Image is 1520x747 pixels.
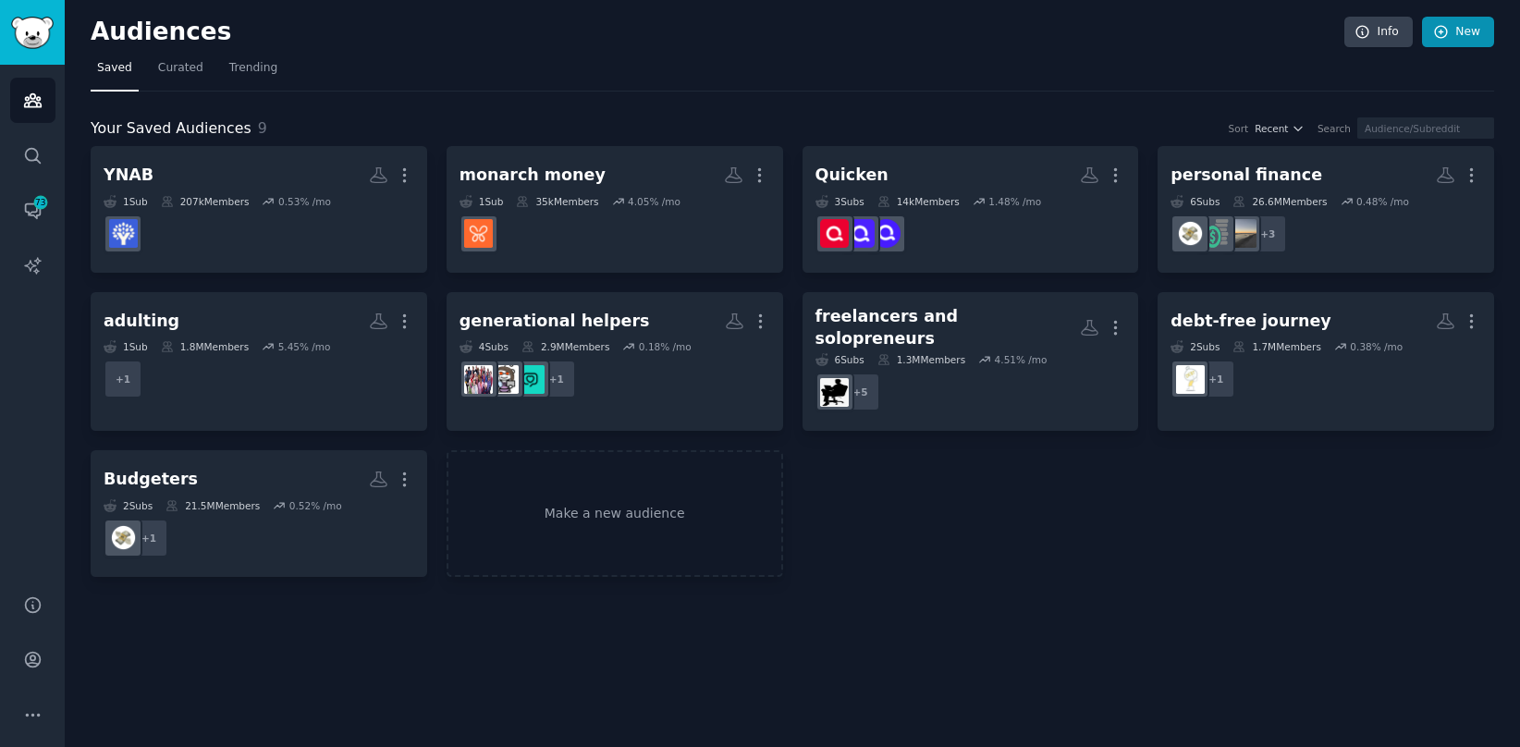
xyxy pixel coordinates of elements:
[460,164,606,187] div: monarch money
[10,188,55,233] a: 73
[1318,122,1351,135] div: Search
[1171,340,1220,353] div: 2 Sub s
[91,18,1344,47] h2: Audiences
[803,292,1139,432] a: freelancers and solopreneurs6Subs1.3MMembers4.51% /mo+5Freelancers
[516,365,545,394] img: Mommit
[161,340,249,353] div: 1.8M Members
[91,146,427,273] a: YNAB1Sub207kMembers0.53% /moynab
[104,310,179,333] div: adulting
[1171,164,1322,187] div: personal finance
[1158,146,1494,273] a: personal finance6Subs26.6MMembers0.48% /mo+3retirementFinancialPlanningbudget
[877,353,965,366] div: 1.3M Members
[521,340,609,353] div: 2.9M Members
[464,219,493,248] img: MonarchMoney
[460,340,509,353] div: 4 Sub s
[91,292,427,432] a: adulting1Sub1.8MMembers5.45% /mo+1
[223,54,284,92] a: Trending
[91,54,139,92] a: Saved
[628,195,680,208] div: 4.05 % /mo
[846,219,875,248] img: simplifimoney
[104,195,148,208] div: 1 Sub
[278,195,331,208] div: 0.53 % /mo
[91,117,251,141] span: Your Saved Audiences
[104,468,198,491] div: Budgeters
[1176,219,1205,248] img: budget
[464,365,493,394] img: AgingParents
[97,60,132,77] span: Saved
[447,450,783,577] a: Make a new audience
[1255,122,1305,135] button: Recent
[516,195,598,208] div: 35k Members
[1176,365,1205,394] img: DebtAdvice
[104,164,153,187] div: YNAB
[104,360,142,398] div: + 1
[820,378,849,407] img: Freelancers
[278,340,331,353] div: 5.45 % /mo
[815,195,864,208] div: 3 Sub s
[490,365,519,394] img: workingmoms
[104,340,148,353] div: 1 Sub
[995,353,1048,366] div: 4.51 % /mo
[165,499,260,512] div: 21.5M Members
[11,17,54,49] img: GummySearch logo
[1357,117,1494,139] input: Audience/Subreddit
[537,360,576,398] div: + 1
[815,164,889,187] div: Quicken
[820,219,849,248] img: quicken
[1232,195,1327,208] div: 26.6M Members
[289,499,342,512] div: 0.52 % /mo
[161,195,250,208] div: 207k Members
[229,60,277,77] span: Trending
[841,373,880,411] div: + 5
[639,340,692,353] div: 0.18 % /mo
[1232,340,1320,353] div: 1.7M Members
[109,523,138,552] img: budget
[1196,360,1235,398] div: + 1
[872,219,901,248] img: QuickenOfficial
[104,499,153,512] div: 2 Sub s
[447,292,783,432] a: generational helpers4Subs2.9MMembers0.18% /mo+1MommitworkingmomsAgingParents
[1228,219,1256,248] img: retirement
[152,54,210,92] a: Curated
[1248,214,1287,253] div: + 3
[258,119,267,137] span: 9
[460,310,650,333] div: generational helpers
[32,196,49,209] span: 73
[815,353,864,366] div: 6 Sub s
[129,519,168,557] div: + 1
[1255,122,1288,135] span: Recent
[460,195,504,208] div: 1 Sub
[877,195,960,208] div: 14k Members
[1202,219,1231,248] img: FinancialPlanning
[803,146,1139,273] a: Quicken3Subs14kMembers1.48% /moQuickenOfficialsimplifimoneyquicken
[158,60,203,77] span: Curated
[1171,195,1220,208] div: 6 Sub s
[1158,292,1494,432] a: debt-free journey2Subs1.7MMembers0.38% /mo+1DebtAdvice
[1350,340,1403,353] div: 0.38 % /mo
[815,305,1081,350] div: freelancers and solopreneurs
[1229,122,1249,135] div: Sort
[1422,17,1494,48] a: New
[91,450,427,577] a: Budgeters2Subs21.5MMembers0.52% /mo+1budget
[447,146,783,273] a: monarch money1Sub35kMembers4.05% /moMonarchMoney
[109,219,138,248] img: ynab
[1344,17,1413,48] a: Info
[1356,195,1409,208] div: 0.48 % /mo
[1171,310,1330,333] div: debt-free journey
[988,195,1041,208] div: 1.48 % /mo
